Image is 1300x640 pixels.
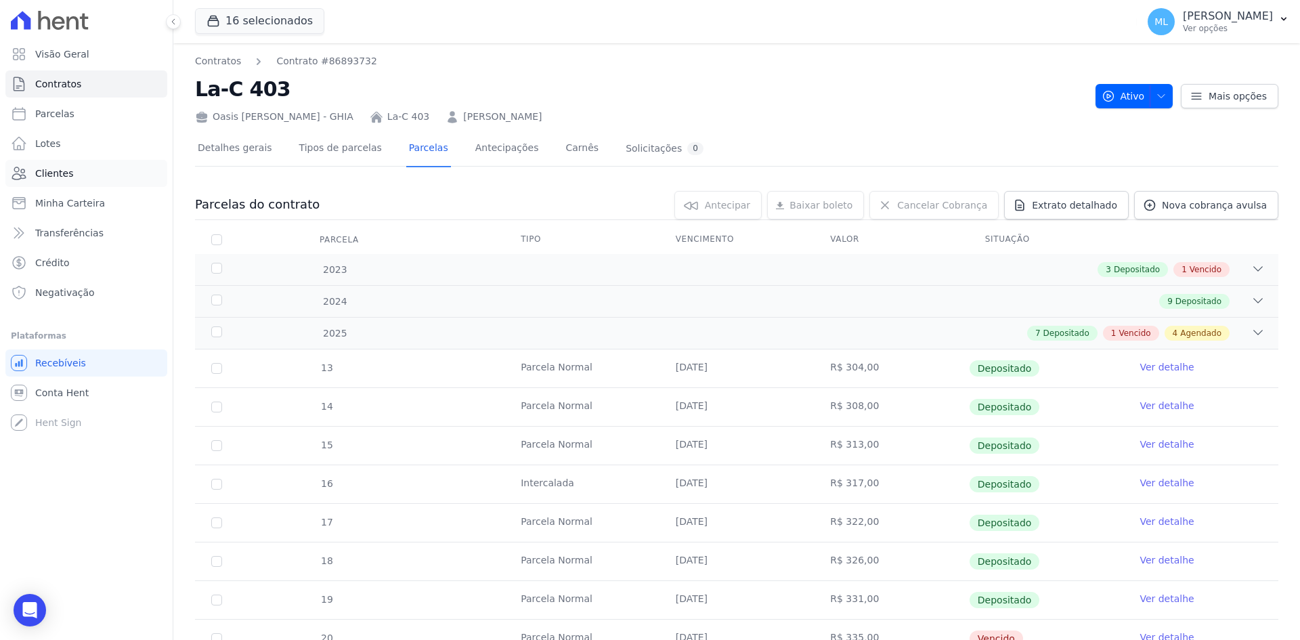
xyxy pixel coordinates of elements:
[814,427,969,465] td: R$ 313,00
[35,386,89,400] span: Conta Hent
[14,594,46,626] div: Open Intercom Messenger
[1167,295,1173,307] span: 9
[463,110,542,124] a: [PERSON_NAME]
[5,249,167,276] a: Crédito
[1154,17,1168,26] span: ML
[1140,515,1194,528] a: Ver detalhe
[814,542,969,580] td: R$ 326,00
[504,349,659,387] td: Parcela Normal
[35,286,95,299] span: Negativação
[659,504,815,542] td: [DATE]
[303,226,375,253] div: Parcela
[659,465,815,503] td: [DATE]
[35,77,81,91] span: Contratos
[970,553,1040,570] span: Depositado
[320,517,333,528] span: 17
[406,131,451,167] a: Parcelas
[211,517,222,528] input: Só é possível selecionar pagamentos em aberto
[35,196,105,210] span: Minha Carteira
[1173,327,1178,339] span: 4
[1134,191,1278,219] a: Nova cobrança avulsa
[1140,476,1194,490] a: Ver detalhe
[504,226,659,254] th: Tipo
[1181,84,1278,108] a: Mais opções
[5,130,167,157] a: Lotes
[35,47,89,61] span: Visão Geral
[814,349,969,387] td: R$ 304,00
[1035,327,1041,339] span: 7
[504,581,659,619] td: Parcela Normal
[814,581,969,619] td: R$ 331,00
[1137,3,1300,41] button: ML [PERSON_NAME] Ver opções
[623,131,706,167] a: Solicitações0
[5,160,167,187] a: Clientes
[1096,84,1173,108] button: Ativo
[814,388,969,426] td: R$ 308,00
[195,54,1085,68] nav: Breadcrumb
[814,465,969,503] td: R$ 317,00
[504,542,659,580] td: Parcela Normal
[195,196,320,213] h3: Parcelas do contrato
[320,362,333,373] span: 13
[35,167,73,180] span: Clientes
[211,595,222,605] input: Só é possível selecionar pagamentos em aberto
[1209,89,1267,103] span: Mais opções
[1106,263,1111,276] span: 3
[320,594,333,605] span: 19
[1114,263,1160,276] span: Depositado
[659,542,815,580] td: [DATE]
[1119,327,1150,339] span: Vencido
[211,402,222,412] input: Só é possível selecionar pagamentos em aberto
[1140,399,1194,412] a: Ver detalhe
[1182,263,1187,276] span: 1
[814,226,969,254] th: Valor
[211,440,222,451] input: Só é possível selecionar pagamentos em aberto
[1004,191,1129,219] a: Extrato detalhado
[35,356,86,370] span: Recebíveis
[687,142,703,155] div: 0
[1140,592,1194,605] a: Ver detalhe
[659,427,815,465] td: [DATE]
[195,74,1085,104] h2: La-C 403
[1032,198,1117,212] span: Extrato detalhado
[5,41,167,68] a: Visão Geral
[5,219,167,247] a: Transferências
[659,388,815,426] td: [DATE]
[970,438,1040,454] span: Depositado
[11,328,162,344] div: Plataformas
[504,504,659,542] td: Parcela Normal
[297,131,385,167] a: Tipos de parcelas
[659,581,815,619] td: [DATE]
[1175,295,1221,307] span: Depositado
[320,555,333,566] span: 18
[1140,553,1194,567] a: Ver detalhe
[35,137,61,150] span: Lotes
[1180,327,1221,339] span: Agendado
[35,226,104,240] span: Transferências
[5,100,167,127] a: Parcelas
[504,465,659,503] td: Intercalada
[320,401,333,412] span: 14
[195,8,324,34] button: 16 selecionados
[5,379,167,406] a: Conta Hent
[320,478,333,489] span: 16
[659,226,815,254] th: Vencimento
[320,440,333,450] span: 15
[563,131,601,167] a: Carnês
[1140,360,1194,374] a: Ver detalhe
[1111,327,1117,339] span: 1
[211,556,222,567] input: Só é possível selecionar pagamentos em aberto
[195,54,241,68] a: Contratos
[969,226,1124,254] th: Situação
[211,363,222,374] input: Só é possível selecionar pagamentos em aberto
[626,142,703,155] div: Solicitações
[659,349,815,387] td: [DATE]
[1190,263,1221,276] span: Vencido
[504,388,659,426] td: Parcela Normal
[970,592,1040,608] span: Depositado
[1140,438,1194,451] a: Ver detalhe
[970,399,1040,415] span: Depositado
[970,476,1040,492] span: Depositado
[195,54,377,68] nav: Breadcrumb
[387,110,429,124] a: La-C 403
